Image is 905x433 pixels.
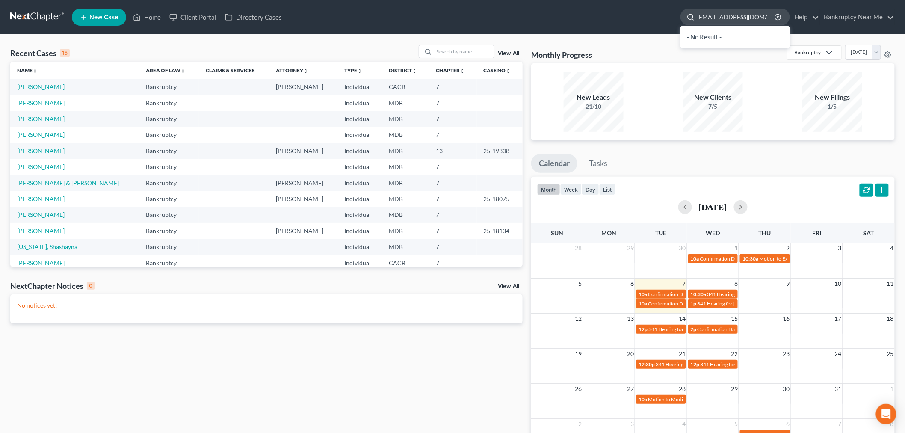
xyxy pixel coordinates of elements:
[337,159,382,175] td: Individual
[682,419,687,429] span: 4
[864,229,874,237] span: Sat
[337,255,382,271] td: Individual
[337,127,382,143] td: Individual
[436,67,465,74] a: Chapterunfold_more
[802,92,862,102] div: New Filings
[382,127,429,143] td: MDB
[337,95,382,111] td: Individual
[876,404,896,424] div: Open Intercom Messenger
[139,95,199,111] td: Bankruptcy
[626,384,635,394] span: 27
[786,419,791,429] span: 6
[484,67,511,74] a: Case Nounfold_more
[678,384,687,394] span: 28
[707,291,784,297] span: 341 Hearing for [PERSON_NAME]
[429,223,477,239] td: 7
[382,79,429,95] td: CACB
[551,229,563,237] span: Sun
[506,68,511,74] i: unfold_more
[639,396,647,403] span: 10a
[733,419,739,429] span: 5
[382,207,429,223] td: MDB
[639,361,655,368] span: 12:30p
[626,243,635,253] span: 29
[498,283,519,289] a: View All
[269,175,337,191] td: [PERSON_NAME]
[786,279,791,289] span: 9
[698,326,788,332] span: Confirmation Date for [PERSON_NAME]
[17,301,516,310] p: No notices yet!
[742,255,758,262] span: 10:30a
[139,207,199,223] td: Bankruptcy
[701,361,760,368] span: 341 Hearing for Hall, Hope
[639,300,647,307] span: 10a
[33,68,38,74] i: unfold_more
[429,79,477,95] td: 7
[599,184,615,195] button: list
[429,255,477,271] td: 7
[429,191,477,207] td: 7
[269,79,337,95] td: [PERSON_NAME]
[477,223,523,239] td: 25-18134
[17,227,65,234] a: [PERSON_NAME]
[837,419,843,429] span: 7
[578,279,583,289] span: 5
[429,207,477,223] td: 7
[337,239,382,255] td: Individual
[639,291,647,297] span: 10a
[560,184,582,195] button: week
[344,67,362,74] a: Typeunfold_more
[578,419,583,429] span: 2
[574,314,583,324] span: 12
[17,67,38,74] a: Nameunfold_more
[759,255,841,262] span: Motion to Extend Stay Hearing Zoom
[706,229,720,237] span: Wed
[460,68,465,74] i: unfold_more
[139,111,199,127] td: Bankruptcy
[682,279,687,289] span: 7
[630,419,635,429] span: 3
[434,45,494,58] input: Search by name...
[382,95,429,111] td: MDB
[139,159,199,175] td: Bankruptcy
[834,349,843,359] span: 24
[199,62,269,79] th: Claims & Services
[656,229,667,237] span: Tue
[602,229,617,237] span: Mon
[337,175,382,191] td: Individual
[17,163,65,170] a: [PERSON_NAME]
[477,191,523,207] td: 25-18075
[498,50,519,56] a: View All
[886,279,895,289] span: 11
[412,68,417,74] i: unfold_more
[581,154,615,173] a: Tasks
[17,147,65,154] a: [PERSON_NAME]
[139,127,199,143] td: Bankruptcy
[639,326,648,332] span: 12p
[17,243,77,250] a: [US_STATE], Shashayna
[17,259,65,267] a: [PERSON_NAME]
[700,255,818,262] span: Confirmation Date for [PERSON_NAME], Cleopathra
[269,223,337,239] td: [PERSON_NAME]
[17,211,65,218] a: [PERSON_NAME]
[337,223,382,239] td: Individual
[820,9,894,25] a: Bankruptcy Near Me
[303,68,308,74] i: unfold_more
[691,300,697,307] span: 1p
[648,300,739,307] span: Confirmation Date for [PERSON_NAME]
[699,202,727,211] h2: [DATE]
[17,115,65,122] a: [PERSON_NAME]
[477,143,523,159] td: 25-19308
[648,396,687,403] span: Motion to Modify
[382,191,429,207] td: MDB
[678,243,687,253] span: 30
[626,314,635,324] span: 13
[165,9,221,25] a: Client Portal
[17,179,119,187] a: [PERSON_NAME] & [PERSON_NAME]
[683,92,743,102] div: New Clients
[429,239,477,255] td: 7
[730,349,739,359] span: 22
[382,255,429,271] td: CACB
[759,229,771,237] span: Thu
[730,384,739,394] span: 29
